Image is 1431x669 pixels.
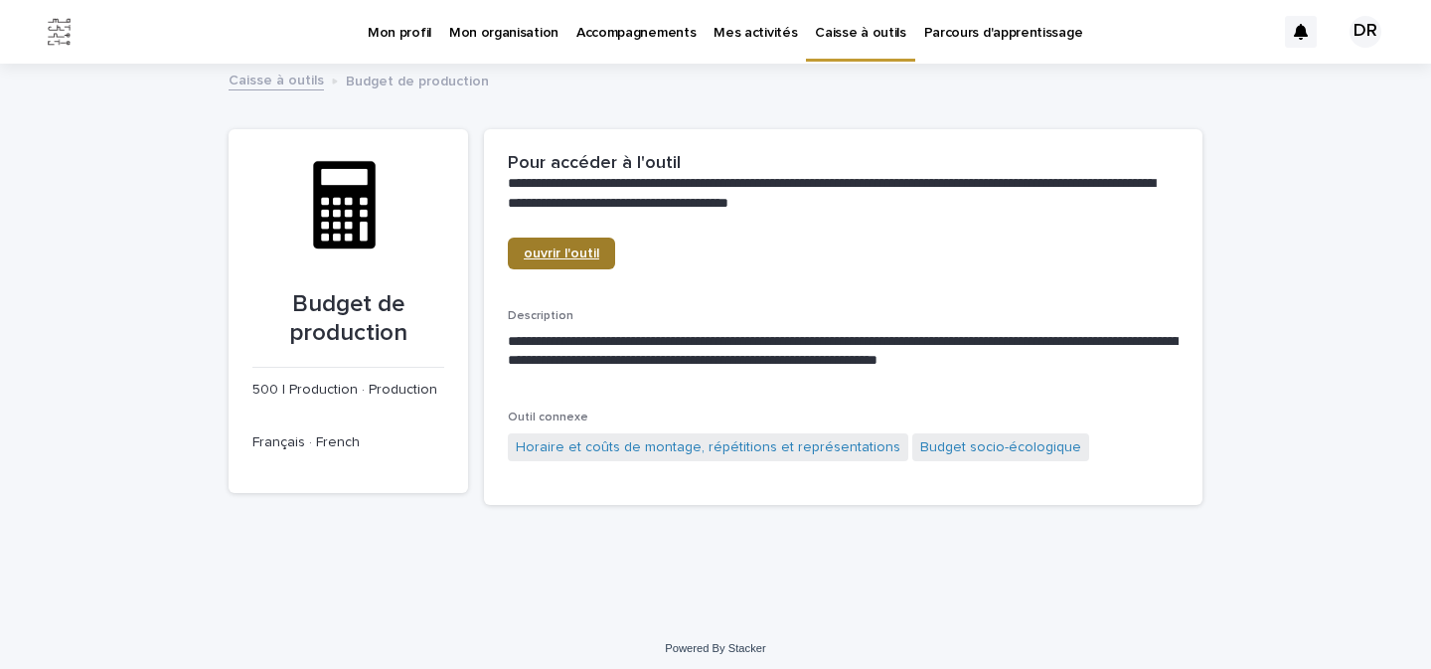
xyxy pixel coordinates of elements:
[516,437,900,458] a: Horaire et coûts de montage, répétitions et représentations
[508,153,681,175] h2: Pour accéder à l'outil
[252,380,444,401] p: 500 | Production · Production
[508,238,615,269] a: ouvrir l'outil
[524,247,599,260] span: ouvrir l'outil
[920,437,1081,458] a: Budget socio-écologique
[508,412,588,423] span: Outil connexe
[1350,16,1381,48] div: DR
[508,310,573,322] span: Description
[252,432,444,453] p: Français · French
[346,69,489,90] p: Budget de production
[229,68,324,90] a: Caisse à outils
[665,642,765,654] a: Powered By Stacker
[40,12,79,52] img: Jx8JiDZqSLW7pnA6nIo1
[252,290,444,348] p: Budget de production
